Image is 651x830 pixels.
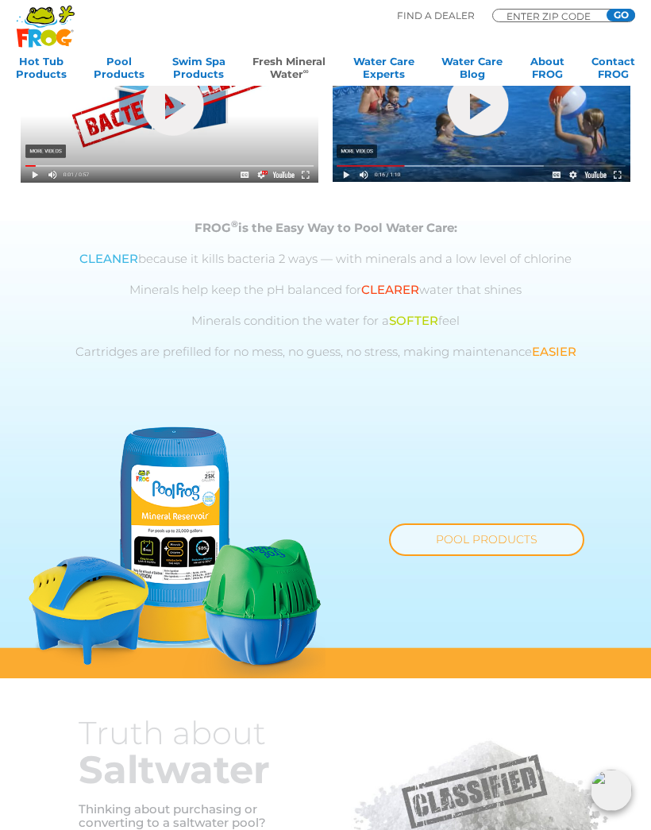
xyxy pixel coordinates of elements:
a: Hot TubProducts [16,55,67,87]
img: fmw-pool-products-v4 [29,427,325,678]
p: Cartridges are prefilled for no mess, no guess, no stress, making maintenance [40,345,611,358]
p: Minerals condition the water for a feel [40,314,611,327]
a: Fresh MineralWater∞ [252,55,325,87]
span: CLEANER [79,251,138,266]
a: POOL PRODUCTS [389,523,584,556]
p: Minerals help keep the pH balanced for water that shines [40,283,611,296]
img: Picture1 [21,16,318,183]
a: AboutFROG [530,55,564,87]
h3: Truth about [79,716,287,750]
img: openIcon [591,770,632,811]
span: EASIER [532,344,576,359]
strong: FROG is the Easy Way to Pool Water Care: [195,220,457,235]
span: SOFTER [389,313,438,328]
a: ContactFROG [591,55,635,87]
sup: ∞ [303,67,309,75]
span: CLEARER [361,282,419,297]
a: PoolProducts [94,55,144,87]
a: Water CareExperts [353,55,414,87]
sup: ® [231,218,238,230]
a: Swim SpaProducts [172,55,225,87]
a: Water CareBlog [441,55,503,87]
p: Find A Dealer [397,9,475,23]
img: Picture3 [333,16,630,182]
input: GO [607,9,635,21]
h2: Saltwater [79,750,287,790]
input: Zip Code Form [505,12,600,20]
p: because it kills bacteria 2 ways — with minerals and a low level of chlorine [40,252,611,265]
